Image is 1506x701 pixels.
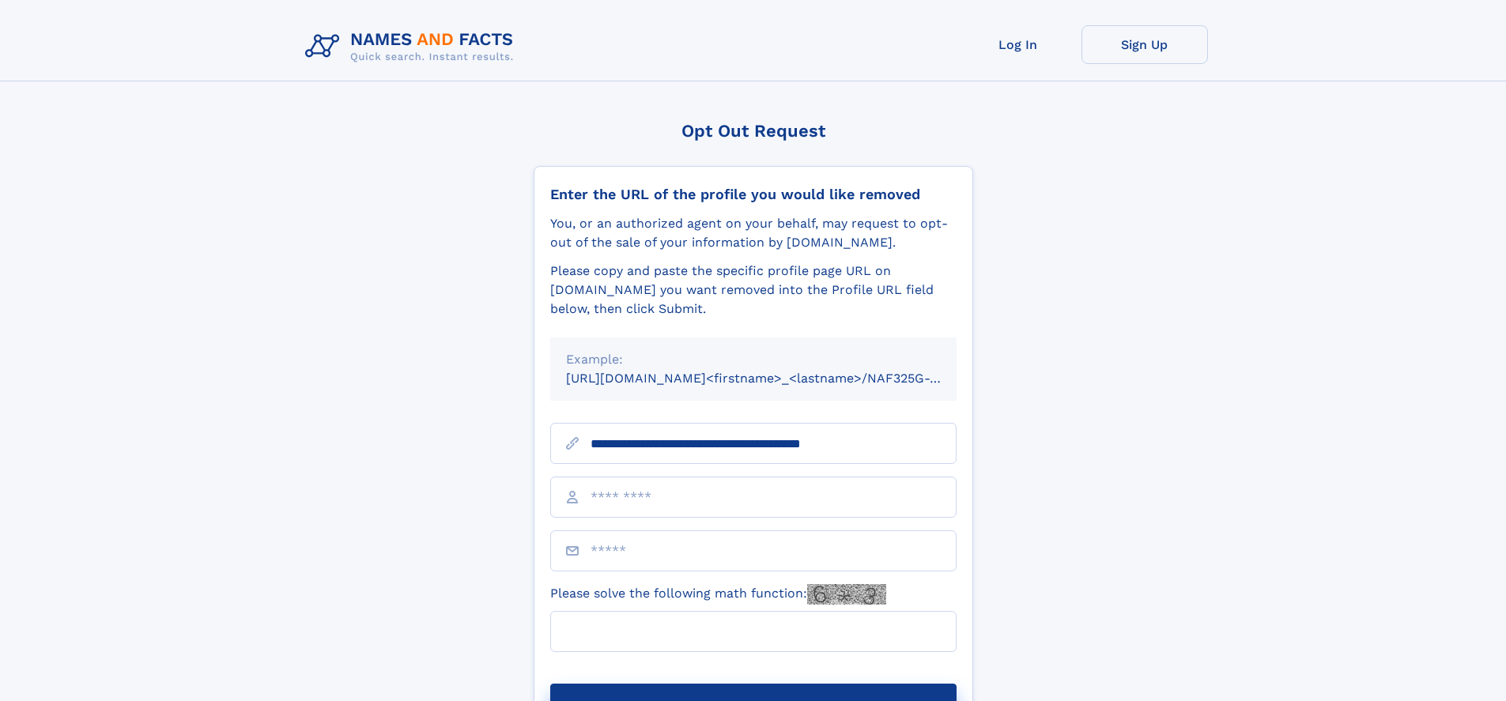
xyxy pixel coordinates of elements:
img: Logo Names and Facts [299,25,527,68]
div: Enter the URL of the profile you would like removed [550,186,957,203]
div: You, or an authorized agent on your behalf, may request to opt-out of the sale of your informatio... [550,214,957,252]
a: Log In [955,25,1081,64]
div: Opt Out Request [534,121,973,141]
a: Sign Up [1081,25,1208,64]
label: Please solve the following math function: [550,584,886,605]
small: [URL][DOMAIN_NAME]<firstname>_<lastname>/NAF325G-xxxxxxxx [566,371,987,386]
div: Example: [566,350,941,369]
div: Please copy and paste the specific profile page URL on [DOMAIN_NAME] you want removed into the Pr... [550,262,957,318]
